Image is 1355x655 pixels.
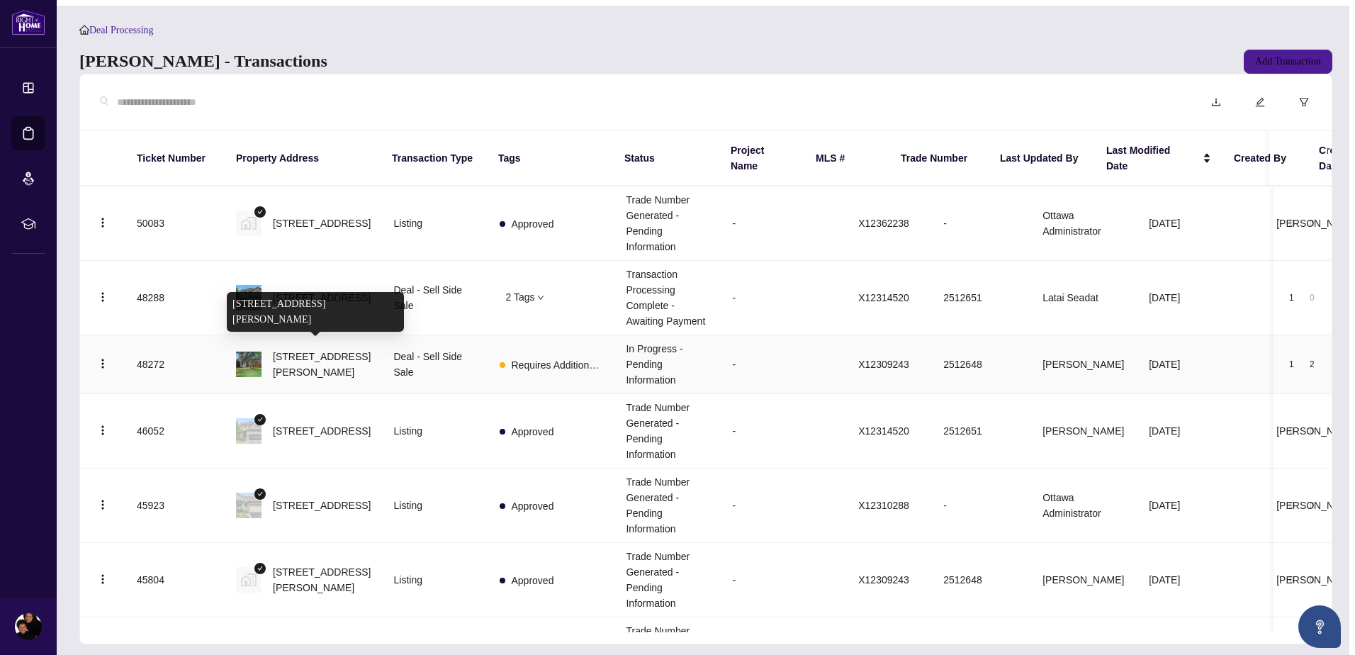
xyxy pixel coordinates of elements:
[1031,261,1137,335] td: Latai Seadat
[1285,497,1298,514] div: 0
[382,186,488,261] td: Listing
[91,286,114,309] button: Logo
[79,25,89,35] span: home
[382,469,488,543] td: Listing
[1031,394,1137,469] td: [PERSON_NAME]
[236,285,262,310] img: thumbnail-img
[858,500,909,511] span: X12310288
[1298,605,1341,648] button: Open asap
[125,131,225,186] th: Ticket Number
[1285,571,1298,588] div: 0
[614,186,721,261] td: Trade Number Generated - Pending Information
[273,215,371,231] span: [STREET_ADDRESS]
[125,469,225,543] td: 45923
[889,131,989,186] th: Trade Number
[932,186,1031,261] td: -
[382,543,488,617] td: Listing
[1285,356,1298,373] div: 1
[1031,335,1137,394] td: [PERSON_NAME]
[1303,497,1320,514] div: 0
[1031,543,1137,617] td: [PERSON_NAME]
[254,563,266,574] span: check-circle
[614,543,721,617] td: Trade Number Generated - Pending Information
[382,261,488,335] td: Deal - Sell Side Sale
[382,335,488,394] td: Deal - Sell Side Sale
[719,131,804,186] th: Project Name
[1149,218,1180,229] span: [DATE]
[1200,86,1232,118] button: download
[932,469,1031,543] td: -
[1303,215,1320,232] div: 0
[721,186,847,261] td: -
[511,573,553,588] span: Approved
[1149,292,1180,303] span: [DATE]
[1255,97,1265,107] span: edit
[91,212,114,235] button: Logo
[273,498,371,513] span: [STREET_ADDRESS]
[1222,131,1308,186] th: Created By
[382,394,488,469] td: Listing
[858,292,909,303] span: X12314520
[236,567,262,593] img: thumbnail-img
[11,9,45,35] img: logo
[614,335,721,394] td: In Progress - Pending Information
[1303,356,1320,373] div: 2
[273,349,371,380] span: [STREET_ADDRESS][PERSON_NAME]
[1299,97,1309,107] span: filter
[97,499,108,510] img: Logo
[125,543,225,617] td: 45804
[227,292,404,332] div: [STREET_ADDRESS][PERSON_NAME]
[614,469,721,543] td: Trade Number Generated - Pending Information
[858,218,909,229] span: X12362238
[236,418,262,444] img: thumbnail-img
[1285,215,1298,232] div: 0
[236,211,262,236] img: thumbnail-img
[1149,500,1180,511] span: [DATE]
[721,543,847,617] td: -
[1031,469,1137,543] td: Ottawa Administrator
[932,261,1031,335] td: 2512651
[511,216,553,232] span: Approved
[97,291,108,303] img: Logo
[91,420,114,442] button: Logo
[721,469,847,543] td: -
[1106,142,1194,174] span: Last Modified Date
[1255,50,1321,73] span: Add Transaction
[91,494,114,517] button: Logo
[91,569,114,591] button: Logo
[79,50,327,74] a: [PERSON_NAME] - Transactions
[511,357,603,373] span: Requires Additional Docs
[487,131,613,186] th: Tags
[721,394,847,469] td: -
[15,613,42,640] img: Profile Icon
[97,425,108,436] img: Logo
[1285,422,1298,440] div: 0
[613,131,719,186] th: Status
[1211,97,1221,107] span: download
[804,131,889,186] th: MLS #
[125,335,225,394] td: 48272
[1031,186,1137,261] td: Ottawa Administrator
[1149,574,1180,586] span: [DATE]
[89,25,154,35] span: Deal Processing
[273,423,371,439] span: [STREET_ADDRESS]
[1095,131,1222,186] th: Last Modified Date
[858,425,909,437] span: X12314520
[1288,86,1320,118] button: filter
[1149,425,1180,437] span: [DATE]
[381,131,487,186] th: Transaction Type
[125,186,225,261] td: 50083
[858,574,909,586] span: X12309243
[97,573,108,585] img: Logo
[273,564,371,595] span: [STREET_ADDRESS][PERSON_NAME]
[1244,86,1276,118] button: edit
[932,335,1031,394] td: 2512648
[932,543,1031,617] td: 2512648
[236,493,262,518] img: thumbnail-img
[97,358,108,369] img: Logo
[254,414,266,425] span: check-circle
[225,131,381,186] th: Property Address
[858,359,909,370] span: X12309243
[1303,571,1320,588] div: 0
[989,131,1095,186] th: Last Updated By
